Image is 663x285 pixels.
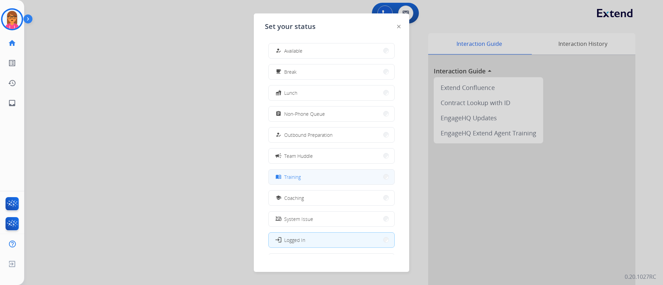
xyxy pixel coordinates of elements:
button: Offline [269,254,394,268]
mat-icon: free_breakfast [276,69,281,75]
mat-icon: inbox [8,99,16,107]
button: Logged In [269,233,394,247]
button: Team Huddle [269,149,394,163]
button: Available [269,43,394,58]
p: 0.20.1027RC [625,273,656,281]
mat-icon: campaign [275,152,282,159]
span: Outbound Preparation [284,131,333,139]
button: System Issue [269,212,394,226]
button: Training [269,170,394,184]
span: Break [284,68,297,75]
span: Team Huddle [284,152,313,160]
span: Non-Phone Queue [284,110,325,118]
img: close-button [397,25,401,28]
button: Break [269,64,394,79]
span: Training [284,173,301,181]
mat-icon: home [8,39,16,47]
mat-icon: login [275,236,282,243]
mat-icon: school [276,195,281,201]
mat-icon: menu_book [276,174,281,180]
mat-icon: phonelink_off [276,216,281,222]
button: Outbound Preparation [269,128,394,142]
span: Set your status [265,22,316,31]
mat-icon: history [8,79,16,87]
span: Lunch [284,89,297,96]
img: avatar [2,10,22,29]
mat-icon: how_to_reg [276,48,281,54]
span: System Issue [284,215,313,223]
mat-icon: list_alt [8,59,16,67]
button: Coaching [269,191,394,205]
button: Lunch [269,85,394,100]
span: Coaching [284,194,304,202]
button: Non-Phone Queue [269,106,394,121]
mat-icon: fastfood [276,90,281,96]
span: Available [284,47,302,54]
mat-icon: assignment [276,111,281,117]
mat-icon: how_to_reg [276,132,281,138]
span: Logged In [284,236,305,244]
